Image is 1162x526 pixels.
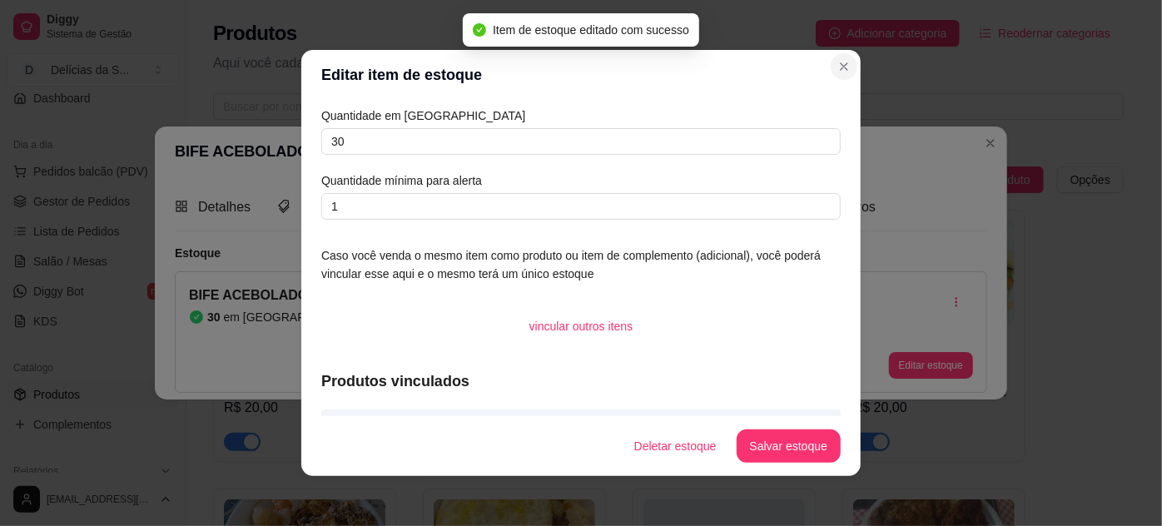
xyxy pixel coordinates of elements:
span: Item de estoque editado com sucesso [493,23,689,37]
article: Produtos vinculados [321,370,841,393]
button: Deletar estoque [621,429,730,463]
header: Editar item de estoque [301,50,861,100]
span: check-circle [473,23,486,37]
article: Caso você venda o mesmo item como produto ou item de complemento (adicional), você poderá vincula... [321,246,841,283]
article: Quantidade mínima para alerta [321,171,841,190]
button: Close [831,53,857,80]
button: vincular outros itens [516,310,647,343]
article: Quantidade em [GEOGRAPHIC_DATA] [321,107,841,125]
button: Salvar estoque [737,429,841,463]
